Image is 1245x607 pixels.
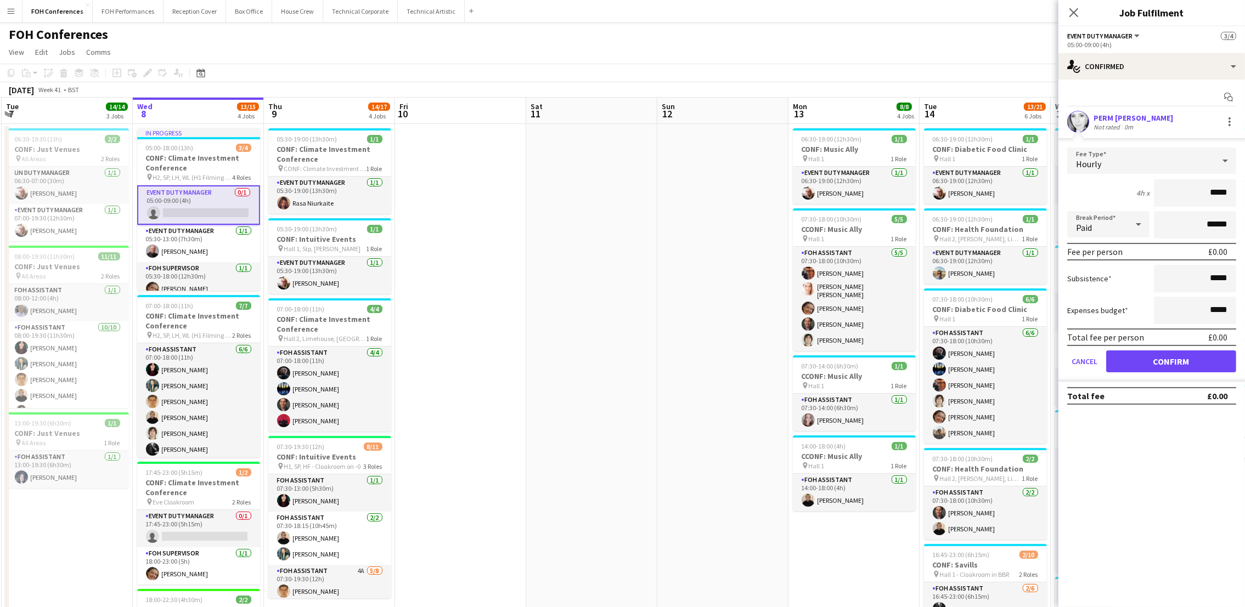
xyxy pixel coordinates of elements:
[137,343,260,460] app-card-role: FOH Assistant6/607:00-18:00 (11h)[PERSON_NAME][PERSON_NAME][PERSON_NAME][PERSON_NAME][PERSON_NAME...
[1023,215,1038,223] span: 1/1
[364,443,382,451] span: 8/11
[933,455,993,463] span: 07:30-18:00 (10h30m)
[1221,32,1236,40] span: 3/4
[93,1,164,22] button: FOH Performances
[137,128,260,291] app-job-card: In progress05:00-18:00 (13h)3/4CONF: Climate Investment Conference H2, SP, LH, WL (H1 Filming onl...
[1055,246,1178,406] div: 06:30-19:00 (12h30m)2/3CONF: Rail Membership Organisation Hall 23 RolesEvent Duty Manager0/106:30...
[793,355,916,431] app-job-card: 07:30-14:00 (6h30m)1/1CCONF: Music Ally Hall 11 RoleFOH Assistant1/107:30-14:00 (6h30m)[PERSON_NAME]
[268,436,391,598] app-job-card: 07:30-19:30 (12h)8/11CONF: Intuitive Events H1, SP, HF - Cloakroom on -03 RolesFOH Assistant1/107...
[68,86,79,94] div: BST
[1055,294,1178,331] app-card-role: Event Duty Manager0/106:30-19:00 (12h30m)
[284,334,367,343] span: Hall 2, Limehouse, [GEOGRAPHIC_DATA]
[137,153,260,173] h3: CONF: Climate Investment Conference
[660,107,675,120] span: 12
[146,595,203,604] span: 18:00-22:30 (4h30m)
[22,272,46,280] span: All Areas
[153,331,233,339] span: H2, SP, LH, WL (H1 Filming only)
[924,327,1047,444] app-card-role: FOH Assistant6/607:30-18:00 (10h30m)[PERSON_NAME][PERSON_NAME][PERSON_NAME][PERSON_NAME][PERSON_N...
[1055,262,1178,281] h3: CONF: Rail Membership Organisation
[940,155,956,163] span: Hall 1
[924,167,1047,204] app-card-role: Event Duty Manager1/106:30-19:00 (12h30m)[PERSON_NAME]
[146,144,194,152] span: 05:00-18:00 (13h)
[9,26,108,43] h1: FOH Conferences
[1019,551,1038,559] span: 2/10
[236,595,251,604] span: 2/2
[22,439,46,447] span: All Areas
[1067,332,1144,343] div: Total fee per person
[1076,222,1092,233] span: Paid
[268,177,391,214] app-card-role: Event Duty Manager1/105:30-19:00 (13h30m)Rasa Niurkaite
[1022,474,1038,483] span: 1 Role
[233,331,251,339] span: 2 Roles
[284,462,361,470] span: H1, SP, HF - Cloakroom on -0
[268,218,391,294] app-job-card: 05:30-19:00 (13h30m)1/1CONF: Intuitive Events Hall 1, Stp, [PERSON_NAME]1 RoleEvent Duty Manager1...
[1022,235,1038,243] span: 1 Role
[891,462,907,470] span: 1 Role
[1055,128,1178,241] div: 06:30-19:00 (12h30m)2/2CONF: Diabetic Food Clinic Hall 1, Stp2 RolesEvent Duty Manager1/106:30-19...
[267,107,282,120] span: 9
[364,462,382,470] span: 3 Roles
[104,439,120,447] span: 1 Role
[137,101,153,111] span: Wed
[367,164,382,173] span: 1 Role
[892,362,907,370] span: 1/1
[6,321,129,502] app-card-role: FOH Assistant10/1008:00-19:30 (11h30m)[PERSON_NAME][PERSON_NAME][PERSON_NAME][PERSON_NAME][PERSON...
[237,103,259,111] span: 13/15
[940,235,1022,243] span: Hall 2, [PERSON_NAME], Limehouse
[1055,144,1178,154] h3: CONF: Diabetic Food Clinic
[54,45,80,59] a: Jobs
[924,208,1047,284] app-job-card: 06:30-19:00 (12h30m)1/1CONF: Health Foundation Hall 2, [PERSON_NAME], Limehouse1 RoleEvent Duty M...
[924,486,1047,540] app-card-role: FOH Assistant2/207:30-18:00 (10h30m)[PERSON_NAME][PERSON_NAME]
[1023,455,1038,463] span: 2/2
[924,101,937,111] span: Tue
[6,144,129,154] h3: CONF: Just Venues
[137,262,260,299] app-card-role: FOH Supervisor1/105:30-18:00 (12h30m)[PERSON_NAME]
[268,128,391,214] app-job-card: 05:30-19:00 (13h30m)1/1CONF: Climate Investment Conference CONF: Climate Investment Conference1 R...
[22,1,93,22] button: FOH Conferences
[1055,410,1178,572] div: 07:30-18:00 (10h30m)7/11CONF: Diabetic Food Clinic Hall 1, Stp1 RoleFOH Assistant2A7/1107:30-18:0...
[86,47,111,57] span: Comms
[1106,350,1236,372] button: Confirm
[6,128,129,241] app-job-card: 06:30-19:30 (13h)2/2CONF: Just Venues All Areas2 RolesUN Duty Manager1/106:30-07:00 (30m)[PERSON_...
[809,462,825,470] span: Hall 1
[36,86,64,94] span: Week 41
[1023,135,1038,143] span: 1/1
[1208,246,1227,257] div: £0.00
[369,112,390,120] div: 4 Jobs
[137,462,260,585] div: 17:45-23:00 (5h15m)1/2CONF: Climate Investment Conference Eve Cloakroom2 RolesEvent Duty Manager0...
[940,570,1010,578] span: Hall 1 - Cloakroom in BBR
[793,451,916,461] h3: CCONF: Music Ally
[793,435,916,511] div: 14:00-18:00 (4h)1/1CCONF: Music Ally Hall 11 RoleFOH Assistant1/114:00-18:00 (4h)[PERSON_NAME]
[793,167,916,204] app-card-role: Event Duty Manager1/106:30-19:00 (12h30m)[PERSON_NAME]
[924,128,1047,204] app-job-card: 06:30-19:00 (12h30m)1/1CONF: Diabetic Food Clinic Hall 11 RoleEvent Duty Manager1/106:30-19:00 (1...
[802,215,862,223] span: 07:30-18:00 (10h30m)
[6,101,19,111] span: Tue
[9,84,34,95] div: [DATE]
[802,135,862,143] span: 06:30-19:00 (12h30m)
[1136,188,1150,198] div: 4h x
[793,208,916,351] div: 07:30-18:00 (10h30m)5/5CCONF: Music Ally Hall 11 RoleFOH Assistant5/507:30-18:00 (10h30m)[PERSON_...
[924,288,1047,444] div: 07:30-18:00 (10h30m)6/6CONF: Diabetic Food Clinic Hall 11 RoleFOH Assistant6/607:30-18:00 (10h30m...
[15,252,75,260] span: 08:00-19:30 (11h30m)
[268,314,391,334] h3: CONF: Climate Investment Conference
[236,302,251,310] span: 7/7
[1067,305,1128,315] label: Expenses budget
[1067,246,1123,257] div: Fee per person
[137,295,260,457] app-job-card: 07:00-18:00 (11h)7/7CONF: Climate Investment Conference H2, SP, LH, WL (H1 Filming only)2 RolesFO...
[892,442,907,450] span: 1/1
[924,224,1047,234] h3: CONF: Health Foundation
[153,173,233,181] span: H2, SP, LH, WL (H1 Filming only)
[236,468,251,476] span: 1/2
[793,247,916,351] app-card-role: FOH Assistant5/507:30-18:00 (10h30m)[PERSON_NAME][PERSON_NAME] [PERSON_NAME][PERSON_NAME][PERSON_...
[662,101,675,111] span: Sun
[933,551,990,559] span: 16:45-23:00 (6h15m)
[367,245,382,253] span: 1 Role
[268,234,391,244] h3: CONF: Intuitive Events
[1067,32,1133,40] span: Event Duty Manager
[4,45,29,59] a: View
[793,394,916,431] app-card-role: FOH Assistant1/107:30-14:00 (6h30m)[PERSON_NAME]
